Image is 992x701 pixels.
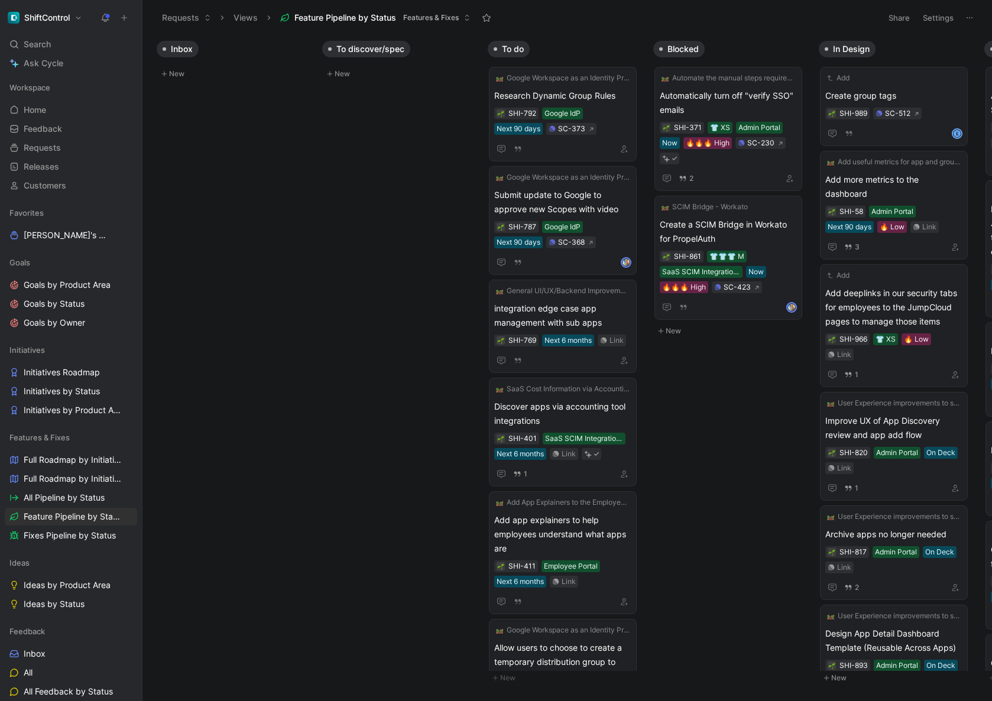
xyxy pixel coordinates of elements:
a: Ask Cycle [5,54,137,72]
div: 🌱 [828,548,836,556]
button: To do [488,41,530,57]
img: 🌱 [663,254,670,261]
img: 🛤️ [827,158,834,165]
img: avatar [787,303,796,311]
a: Goals by Product Area [5,276,137,294]
a: Goals by Owner [5,314,137,332]
div: SHI-769 [508,335,536,346]
div: Next 90 days [828,221,871,233]
a: 🛤️Add App Explainers to the Employee PortalAdd app explainers to help employees understand what a... [489,491,637,614]
button: Add [825,72,851,84]
span: Research Dynamic Group Rules [494,89,631,103]
div: SHI-893 [839,660,868,671]
div: SC-423 [724,281,751,293]
span: Full Roadmap by Initiatives [24,454,121,466]
img: 🌱 [497,337,504,345]
span: Initiatives [9,344,45,356]
div: 🌱 [828,109,836,118]
a: All Feedback by Status [5,683,137,700]
div: Initiatives [5,341,137,359]
a: Full Roadmap by Initiatives/Status [5,470,137,488]
button: 🛤️SCIM Bridge - Workato [660,201,750,213]
div: SHI-371 [674,122,702,134]
div: 🌱 [497,223,505,231]
div: Admin Portal [738,122,780,134]
span: 3 [855,244,860,251]
span: In Design [833,43,870,55]
img: 🛤️ [662,74,669,82]
span: Workspace [9,82,50,93]
img: 🛤️ [827,400,834,407]
a: 🛤️Google Workspace as an Identity Provider (IdP) IntegrationResearch Dynamic Group RulesGoogle Id... [489,67,637,161]
div: Link [922,221,936,233]
span: Favorites [9,207,44,219]
a: Home [5,101,137,119]
button: In Design [819,41,876,57]
div: SC-230 [747,137,774,149]
div: Next 90 days [497,236,540,248]
button: 1 [842,482,861,495]
span: Feature Pipeline by Status [24,511,121,522]
div: On Deck [926,447,955,459]
span: To discover/spec [336,43,404,55]
span: Fixes Pipeline by Status [24,530,116,541]
span: Create group tags [825,89,962,103]
div: On Deck [925,546,954,558]
button: Feature Pipeline by StatusFeatures & Fixes [275,9,476,27]
a: Goals by Status [5,295,137,313]
span: Full Roadmap by Initiatives/Status [24,473,124,485]
div: Favorites [5,204,137,222]
a: 🛤️User Experience improvements to support Google workspace as an IdPArchive apps no longer needed... [820,505,968,600]
button: 🌱 [497,434,505,443]
a: Customers [5,177,137,194]
a: Feature Pipeline by Status [5,508,137,525]
a: Feedback [5,120,137,138]
div: Next 6 months [497,576,544,588]
div: SHI-401 [508,433,537,444]
img: 🌱 [828,663,835,670]
div: Features & FixesFull Roadmap by InitiativesFull Roadmap by Initiatives/StatusAll Pipeline by Stat... [5,429,137,544]
a: [PERSON_NAME]'s Work [5,226,137,244]
div: Admin Portal [875,546,917,558]
img: 🌱 [828,209,835,216]
button: 🌱 [828,449,836,457]
img: 🛤️ [496,174,503,181]
span: Features & Fixes [9,431,70,443]
div: 🌱 [497,109,505,118]
div: SHI-989 [839,108,867,119]
div: Employee Portal [544,560,598,572]
span: Initiatives Roadmap [24,366,100,378]
span: Inbox [24,648,46,660]
span: Search [24,37,51,51]
button: 🛤️Google Workspace as an Identity Provider (IdP) Integration [494,72,631,84]
a: 🛤️General UI/UX/Backend Improvementsintegration edge case app management with sub appsNext 6 mont... [489,280,637,373]
a: Initiatives Roadmap [5,364,137,381]
div: 🔥🔥🔥 High [686,137,730,149]
a: 🛤️SaaS Cost Information via Accounting IntegrationsDiscover apps via accounting tool integrations... [489,378,637,486]
div: SC-512 [885,108,910,119]
div: Ideas [5,554,137,572]
span: Google Workspace as an Identity Provider (IdP) Integration [507,171,630,183]
div: On Deck [926,660,955,671]
img: 🌱 [497,563,504,570]
div: SHI-966 [839,333,867,345]
span: SaaS Cost Information via Accounting Integrations [507,383,630,395]
button: 🌱 [828,335,836,343]
a: Inbox [5,645,137,663]
button: 🛤️User Experience improvements to support Google workspace as an IdP [825,397,962,409]
img: 🛤️ [496,74,503,82]
div: 🔥🔥🔥 High [662,281,706,293]
span: Automate the manual steps required to finish onboarding a customer after org creation [672,72,795,84]
button: 🌱 [497,336,505,345]
img: 🌱 [828,336,835,343]
button: Share [883,9,915,26]
div: InitiativesInitiatives RoadmapInitiatives by StatusInitiatives by Product Area [5,341,137,419]
div: Google IdP [544,108,581,119]
span: Initiatives by Status [24,385,100,397]
div: Next 90 days [497,123,540,135]
div: 👕👕👕 M [709,251,744,262]
button: 🌱 [662,252,670,261]
button: Blocked [653,41,705,57]
span: 1 [855,371,858,378]
span: SCIM Bridge - Workato [672,201,748,213]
